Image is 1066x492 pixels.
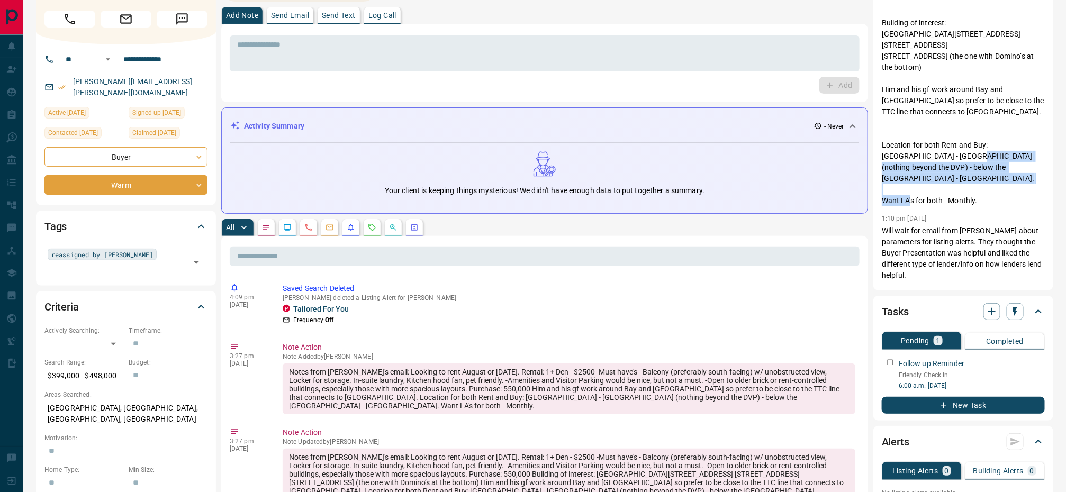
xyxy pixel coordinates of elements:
[882,397,1045,414] button: New Task
[44,367,123,385] p: $399,000 - $498,000
[51,249,153,260] span: reassigned by [PERSON_NAME]
[44,399,207,428] p: [GEOGRAPHIC_DATA], [GEOGRAPHIC_DATA], [GEOGRAPHIC_DATA], [GEOGRAPHIC_DATA]
[882,433,909,450] h2: Alerts
[882,225,1045,281] p: Will wait for email from [PERSON_NAME] about parameters for listing alerts. They thought the Buye...
[283,294,855,302] p: [PERSON_NAME] deleted a Listing Alert for [PERSON_NAME]
[899,358,964,369] p: Follow up Reminder
[901,337,929,344] p: Pending
[410,223,419,232] svg: Agent Actions
[283,363,855,414] div: Notes from [PERSON_NAME]'s email: Looking to rent August or [DATE]. Rental: 1+ Den - $2500 -Must ...
[157,11,207,28] span: Message
[347,223,355,232] svg: Listing Alerts
[44,175,207,195] div: Warm
[44,298,79,315] h2: Criteria
[101,11,151,28] span: Email
[129,465,207,475] p: Min Size:
[322,12,356,19] p: Send Text
[44,390,207,399] p: Areas Searched:
[189,255,204,270] button: Open
[44,433,207,443] p: Motivation:
[283,427,855,438] p: Note Action
[44,465,123,475] p: Home Type:
[882,215,927,222] p: 1:10 pm [DATE]
[44,127,123,142] div: Wed Jul 03 2024
[48,127,98,138] span: Contacted [DATE]
[271,12,309,19] p: Send Email
[230,294,267,301] p: 4:09 pm
[293,315,333,325] p: Frequency:
[283,353,855,360] p: Note Added by [PERSON_NAME]
[44,358,123,367] p: Search Range:
[48,107,86,118] span: Active [DATE]
[882,429,1045,454] div: Alerts
[230,438,267,445] p: 3:27 pm
[283,305,290,312] div: property.ca
[899,370,1045,380] p: Friendly Check in
[892,467,938,475] p: Listing Alerts
[132,107,181,118] span: Signed up [DATE]
[262,223,270,232] svg: Notes
[226,224,234,231] p: All
[1030,467,1034,475] p: 0
[58,84,66,91] svg: Email Verified
[44,326,123,335] p: Actively Searching:
[226,12,258,19] p: Add Note
[326,223,334,232] svg: Emails
[936,337,940,344] p: 1
[230,445,267,452] p: [DATE]
[385,185,704,196] p: Your client is keeping things mysterious! We didn't have enough data to put together a summary.
[389,223,398,232] svg: Opportunities
[73,77,193,97] a: [PERSON_NAME][EMAIL_ADDRESS][PERSON_NAME][DOMAIN_NAME]
[102,53,114,66] button: Open
[945,467,949,475] p: 0
[44,11,95,28] span: Call
[44,107,123,122] div: Tue Jul 02 2024
[283,342,855,353] p: Note Action
[44,214,207,239] div: Tags
[325,316,333,324] strong: Off
[129,358,207,367] p: Budget:
[129,326,207,335] p: Timeframe:
[899,381,1045,390] p: 6:00 a.m. [DATE]
[129,107,207,122] div: Fri May 19 2023
[368,223,376,232] svg: Requests
[244,121,304,132] p: Activity Summary
[368,12,396,19] p: Log Call
[882,303,909,320] h2: Tasks
[882,299,1045,324] div: Tasks
[304,223,313,232] svg: Calls
[230,360,267,367] p: [DATE]
[283,283,855,294] p: Saved Search Deleted
[293,305,349,313] a: Tailored For You
[283,438,855,445] p: Note Updated by [PERSON_NAME]
[44,294,207,320] div: Criteria
[132,127,176,138] span: Claimed [DATE]
[283,223,292,232] svg: Lead Browsing Activity
[230,301,267,308] p: [DATE]
[230,116,859,136] div: Activity Summary- Never
[44,218,67,235] h2: Tags
[973,467,1024,475] p: Building Alerts
[44,147,207,167] div: Buyer
[986,338,1024,345] p: Completed
[129,127,207,142] div: Tue Jul 02 2024
[824,122,844,131] p: - Never
[230,352,267,360] p: 3:27 pm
